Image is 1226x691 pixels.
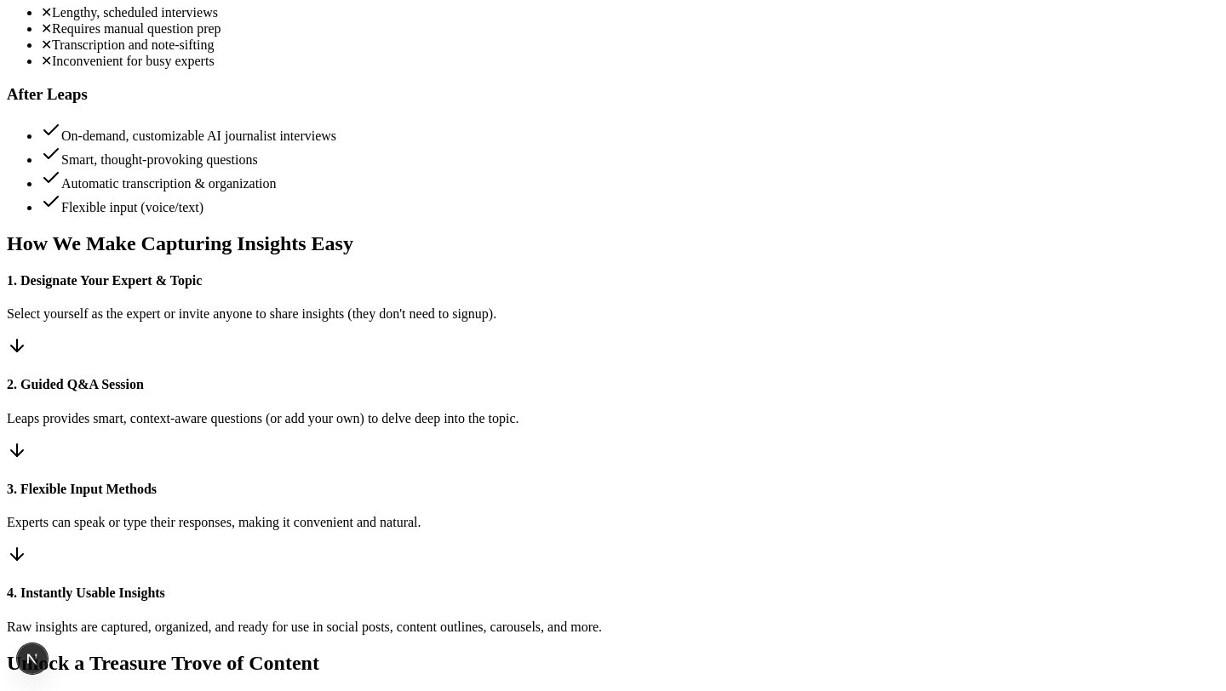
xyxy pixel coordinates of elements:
h4: 1. Designate Your Expert & Topic [7,273,1219,288]
p: Leaps provides smart, context-aware questions (or add your own) to delve deep into the topic. [7,411,1219,426]
span: Smart, thought-provoking questions [61,152,258,167]
span: Automatic transcription & organization [61,176,277,191]
span: On-demand, customizable AI journalist interviews [61,128,336,143]
p: Raw insights are captured, organized, and ready for use in social posts, content outlines, carous... [7,620,1219,635]
h4: 4. Instantly Usable Insights [7,585,1219,601]
span: Flexible input (voice/text) [61,200,203,214]
h4: 2. Guided Q&A Session [7,377,1219,392]
p: Experts can speak or type their responses, making it convenient and natural. [7,515,1219,530]
h2: How We Make Capturing Insights Easy [7,232,1219,255]
p: Select yourself as the expert or invite anyone to share insights (they don't need to signup). [7,306,1219,322]
h2: Unlock a Treasure Trove of Content [7,652,1219,675]
h4: 3. Flexible Input Methods [7,482,1219,497]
